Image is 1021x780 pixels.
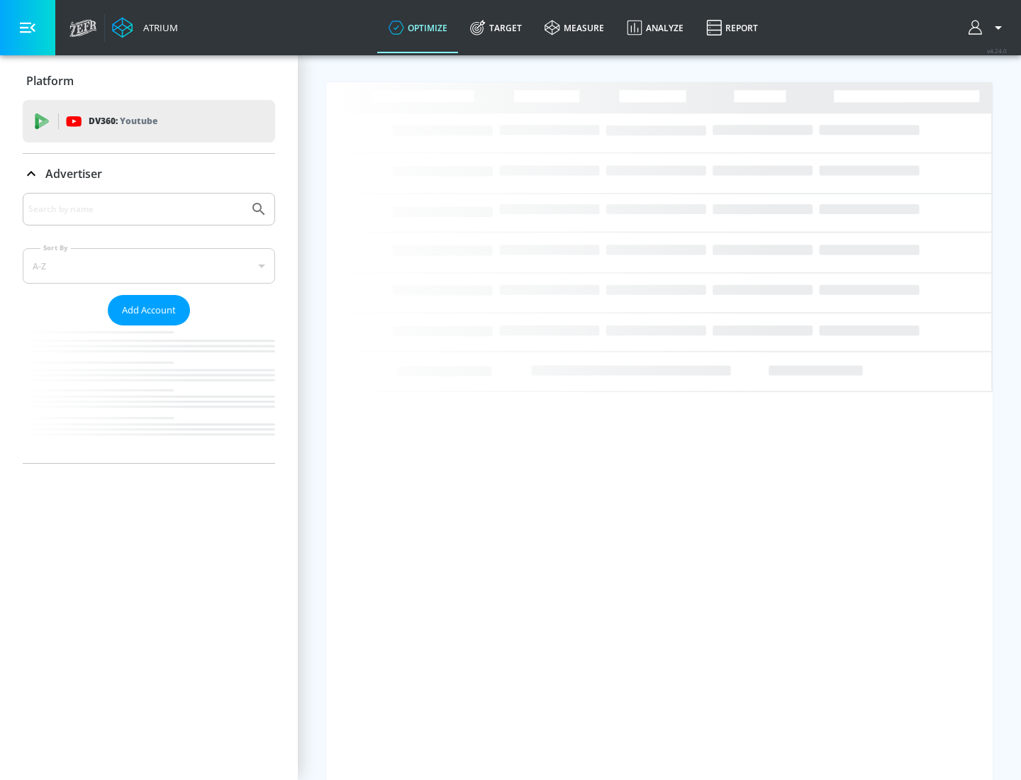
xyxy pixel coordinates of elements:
[108,295,190,325] button: Add Account
[26,73,74,89] p: Platform
[533,2,615,53] a: measure
[377,2,459,53] a: optimize
[23,325,275,463] nav: list of Advertiser
[112,17,178,38] a: Atrium
[120,113,157,128] p: Youtube
[23,154,275,194] div: Advertiser
[23,61,275,101] div: Platform
[138,21,178,34] div: Atrium
[89,113,157,129] p: DV360:
[615,2,695,53] a: Analyze
[45,166,102,182] p: Advertiser
[28,200,243,218] input: Search by name
[122,302,176,318] span: Add Account
[459,2,533,53] a: Target
[40,243,71,252] label: Sort By
[23,248,275,284] div: A-Z
[987,47,1007,55] span: v 4.24.0
[23,100,275,143] div: DV360: Youtube
[23,193,275,463] div: Advertiser
[695,2,769,53] a: Report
